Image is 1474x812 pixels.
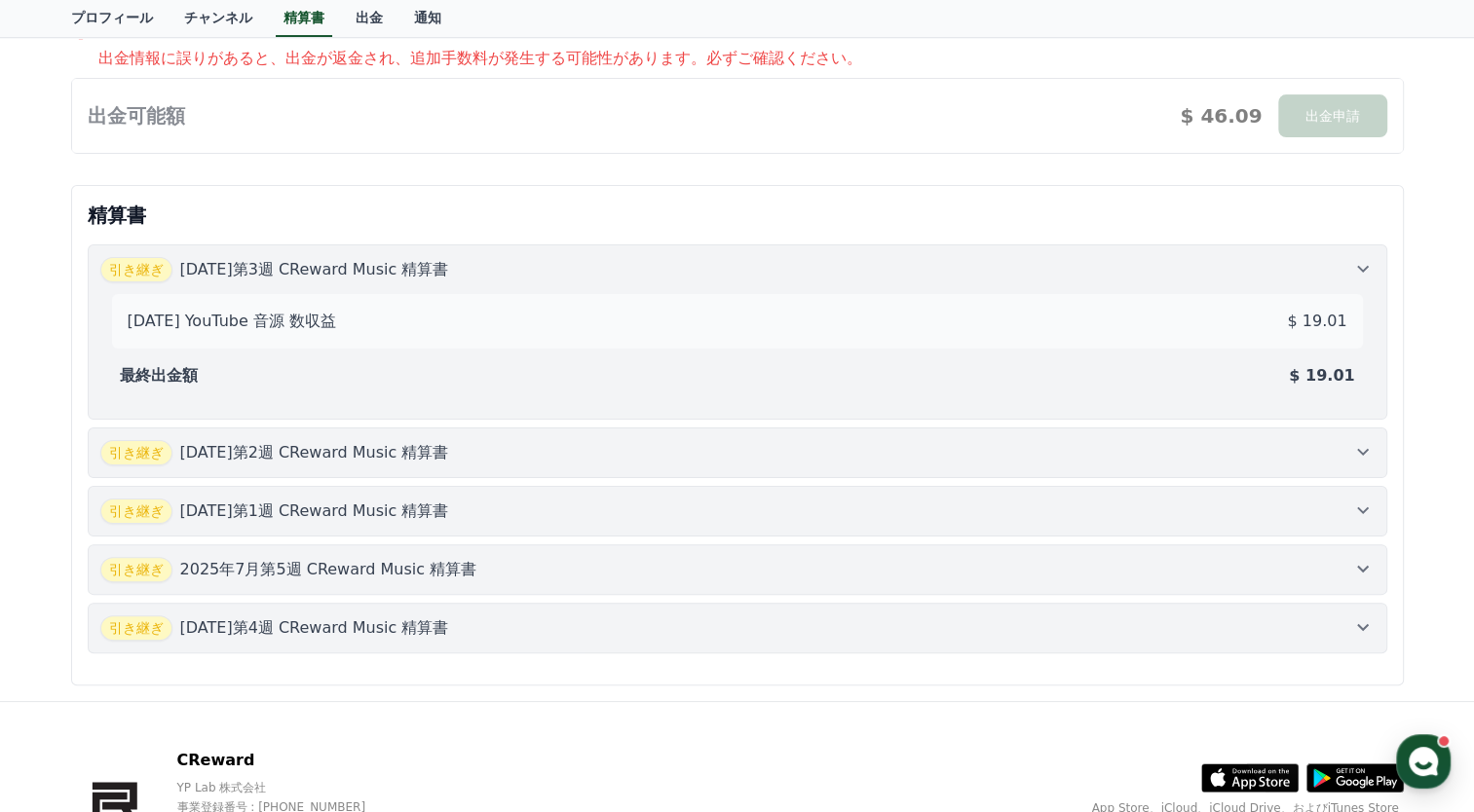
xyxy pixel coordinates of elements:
p: 精算書 [88,202,1387,229]
p: 最終出金額 [120,364,198,388]
p: 出金情報に誤りがあると、出金が返金され、追加手数料が発生する可能性があります。必ずご確認ください。 [98,47,1404,70]
a: Settings [251,617,374,666]
span: Settings [288,646,336,662]
p: YP Lab 株式会社 [176,780,458,795]
a: Messages [129,617,251,666]
p: CReward [176,749,458,772]
span: 引き継ぎ [100,557,172,582]
p: [DATE]第2週 CReward Music 精算書 [180,441,449,464]
button: 引き継ぎ 2025年7月第5週 CReward Music 精算書 [88,544,1387,595]
span: Home [50,646,84,662]
span: 引き継ぎ [100,257,172,282]
a: Home [6,617,129,666]
p: $ 19.01 [1289,364,1354,388]
button: 引き継ぎ [DATE]第2週 CReward Music 精算書 [88,427,1387,478]
span: Messages [162,647,219,663]
button: 引き継ぎ [DATE]第1週 CReward Music 精算書 [88,486,1387,536]
span: 引き継ぎ [100,440,172,465]
span: 引き継ぎ [100,615,172,641]
p: [DATE]第3週 CReward Music 精算書 [180,258,449,281]
p: [DATE]第4週 CReward Music 精算書 [180,616,449,640]
button: 引き継ぎ [DATE]第3週 CReward Music 精算書 [DATE] YouTube 音源 数収益 $ 19.01 最終出金額 $ 19.01 [88,244,1387,420]
p: [DATE] YouTube 音源 数収益 [128,310,336,333]
p: [DATE]第1週 CReward Music 精算書 [180,499,449,523]
button: 引き継ぎ [DATE]第4週 CReward Music 精算書 [88,603,1387,653]
span: 引き継ぎ [100,498,172,524]
p: 2025年7月第5週 CReward Music 精算書 [180,558,477,581]
p: $ 19.01 [1287,310,1346,333]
